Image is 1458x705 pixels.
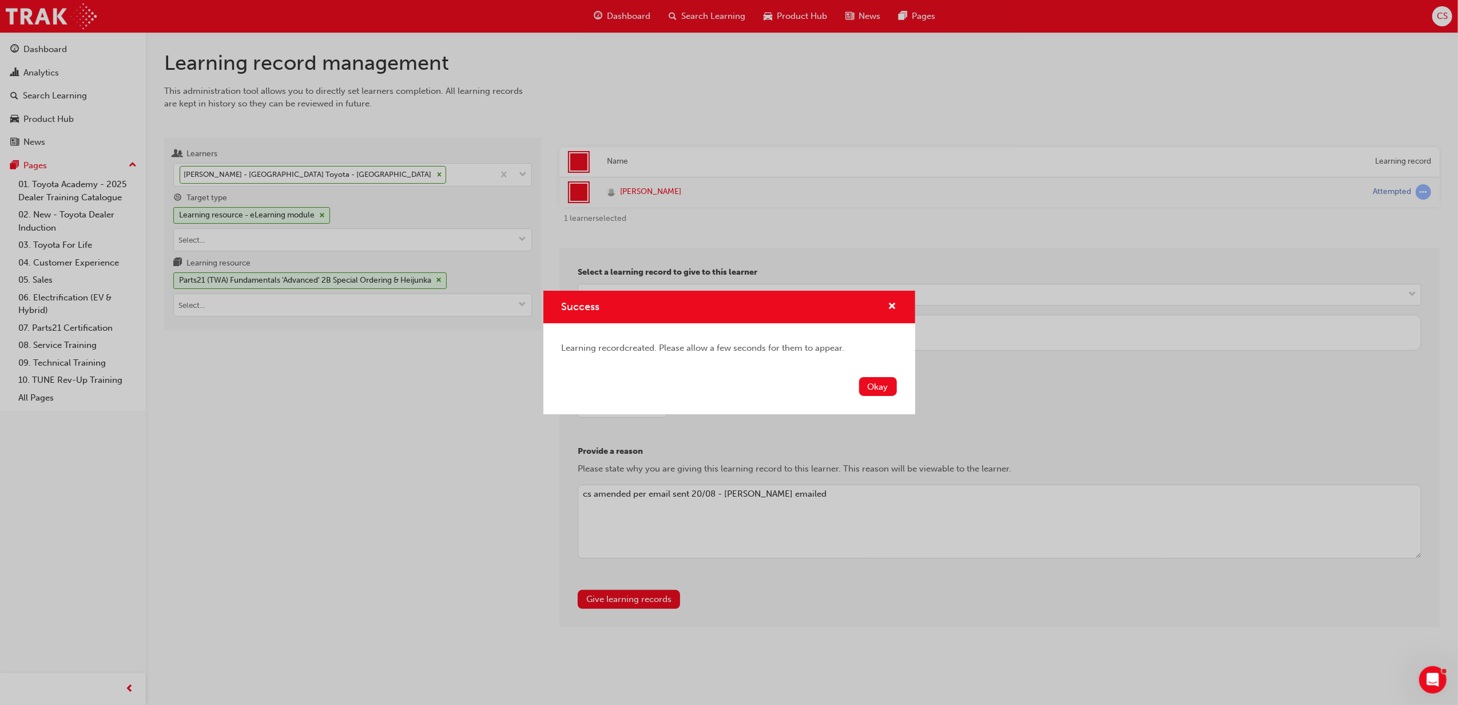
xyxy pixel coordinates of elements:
span: Success [562,300,600,313]
span: cross-icon [888,302,897,312]
div: Success [543,291,915,414]
button: Okay [859,377,897,396]
iframe: Intercom live chat [1419,666,1447,694]
button: cross-icon [888,300,897,314]
span: Learning record created. Please allow a few seconds for them to appear. [562,343,845,353]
